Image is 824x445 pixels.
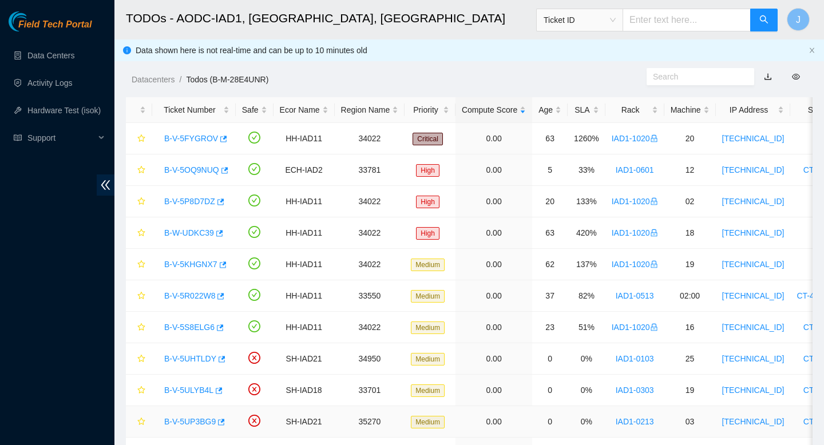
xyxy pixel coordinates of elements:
[532,217,568,249] td: 63
[137,292,145,301] span: star
[650,260,658,268] span: lock
[568,375,605,406] td: 0%
[9,21,92,35] a: Akamai TechnologiesField Tech Portal
[27,126,95,149] span: Support
[455,154,532,186] td: 0.00
[616,165,654,174] a: IAD1-0601
[164,386,213,395] a: B-V-5ULYB4L
[787,8,810,31] button: J
[411,259,445,271] span: Medium
[722,417,785,426] a: [TECHNICAL_ID]
[664,249,716,280] td: 19
[274,280,335,312] td: HH-IAD11
[137,134,145,144] span: star
[722,165,785,174] a: [TECHNICAL_ID]
[335,280,405,312] td: 33550
[274,343,335,375] td: SH-IAD21
[664,312,716,343] td: 16
[650,229,658,237] span: lock
[248,383,260,395] span: close-circle
[650,197,658,205] span: lock
[532,186,568,217] td: 20
[97,174,114,196] span: double-left
[532,375,568,406] td: 0
[664,123,716,154] td: 20
[664,280,716,312] td: 02:00
[532,280,568,312] td: 37
[137,197,145,206] span: star
[248,320,260,332] span: check-circle
[274,123,335,154] td: HH-IAD11
[132,287,146,305] button: star
[416,196,439,208] span: High
[132,224,146,242] button: star
[722,354,785,363] a: [TECHNICAL_ID]
[411,353,445,365] span: Medium
[274,186,335,217] td: HH-IAD11
[664,186,716,217] td: 02
[132,318,146,336] button: star
[274,406,335,438] td: SH-IAD21
[335,312,405,343] td: 34022
[27,78,73,88] a: Activity Logs
[722,323,785,332] a: [TECHNICAL_ID]
[413,133,443,145] span: Critical
[568,406,605,438] td: 0%
[664,217,716,249] td: 18
[532,249,568,280] td: 62
[455,249,532,280] td: 0.00
[568,280,605,312] td: 82%
[722,228,785,237] a: [TECHNICAL_ID]
[455,312,532,343] td: 0.00
[568,123,605,154] td: 1260%
[137,260,145,269] span: star
[568,186,605,217] td: 133%
[132,255,146,273] button: star
[544,11,616,29] span: Ticket ID
[722,291,785,300] a: [TECHNICAL_ID]
[568,249,605,280] td: 137%
[164,197,215,206] a: B-V-5P8D7DZ
[532,343,568,375] td: 0
[248,163,260,175] span: check-circle
[411,290,445,303] span: Medium
[616,354,654,363] a: IAD1-0103
[809,47,815,54] button: close
[532,406,568,438] td: 0
[137,386,145,395] span: star
[164,260,217,269] a: B-V-5KHGNX7
[248,132,260,144] span: check-circle
[248,415,260,427] span: close-circle
[792,73,800,81] span: eye
[137,229,145,238] span: star
[186,75,268,84] a: Todos (B-M-28E4UNR)
[248,194,260,206] span: check-circle
[532,312,568,343] td: 23
[335,217,405,249] td: 34022
[411,384,445,397] span: Medium
[164,323,215,332] a: B-V-5S8ELG6
[455,217,532,249] td: 0.00
[612,197,658,206] a: IAD1-1020lock
[455,123,532,154] td: 0.00
[132,381,146,399] button: star
[612,134,658,143] a: IAD1-1020lock
[664,343,716,375] td: 25
[164,291,215,300] a: B-V-5R022W8
[179,75,181,84] span: /
[335,186,405,217] td: 34022
[616,291,654,300] a: IAD1-0513
[164,228,214,237] a: B-W-UDKC39
[164,165,219,174] a: B-V-5OQ9NUQ
[750,9,778,31] button: search
[568,217,605,249] td: 420%
[664,154,716,186] td: 12
[455,406,532,438] td: 0.00
[335,343,405,375] td: 34950
[411,321,445,334] span: Medium
[248,226,260,238] span: check-circle
[14,134,22,142] span: read
[137,418,145,427] span: star
[248,289,260,301] span: check-circle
